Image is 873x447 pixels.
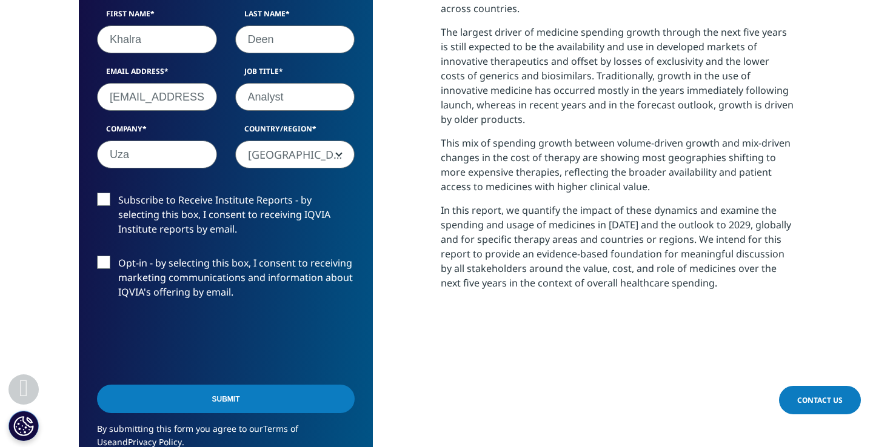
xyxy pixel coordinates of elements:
p: The largest driver of medicine spending growth through the next five years is still expected to b... [441,25,794,136]
a: Contact Us [779,386,861,414]
label: Country/Region [235,124,355,141]
label: Job Title [235,66,355,83]
p: This mix of spending growth between volume-driven growth and mix-driven changes in the cost of th... [441,136,794,203]
label: Company [97,124,217,141]
label: Subscribe to Receive Institute Reports - by selecting this box, I consent to receiving IQVIA Inst... [97,193,355,243]
iframe: reCAPTCHA [97,319,281,366]
p: In this report, we quantify the impact of these dynamics and examine the spending and usage of me... [441,203,794,299]
input: Submit [97,385,355,413]
label: Opt-in - by selecting this box, I consent to receiving marketing communications and information a... [97,256,355,306]
button: Cookie Settings [8,411,39,441]
span: Sri Lanka [235,141,355,168]
label: Email Address [97,66,217,83]
label: First Name [97,8,217,25]
label: Last Name [235,8,355,25]
span: Contact Us [797,395,843,405]
span: Sri Lanka [236,141,355,169]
